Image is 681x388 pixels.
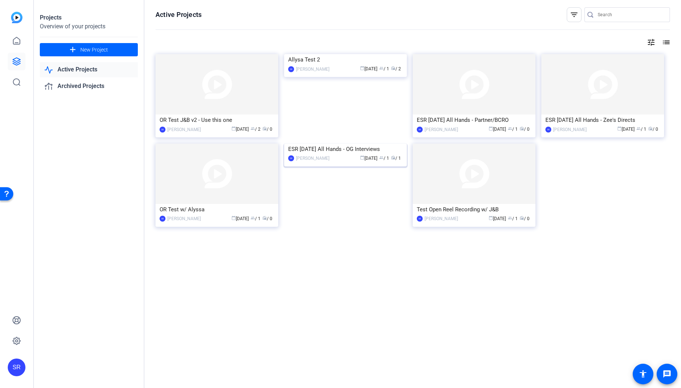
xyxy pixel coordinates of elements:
[167,215,201,222] div: [PERSON_NAME]
[360,156,377,161] span: [DATE]
[40,43,138,56] button: New Project
[391,66,395,70] span: radio
[617,127,635,132] span: [DATE]
[379,155,384,160] span: group
[231,126,236,131] span: calendar_today
[160,127,165,133] div: SR
[379,66,384,70] span: group
[636,127,646,132] span: / 1
[360,66,377,71] span: [DATE]
[598,10,664,19] input: Search
[520,126,524,131] span: radio
[160,204,274,215] div: OR Test w/ Alyssa
[379,156,389,161] span: / 1
[647,38,656,47] mat-icon: tune
[288,66,294,72] div: SR
[40,22,138,31] div: Overview of your projects
[68,45,77,54] mat-icon: add
[8,359,25,376] div: SR
[379,66,389,71] span: / 1
[40,79,138,94] a: Archived Projects
[508,216,518,221] span: / 1
[508,127,518,132] span: / 1
[617,126,622,131] span: calendar_today
[417,127,423,133] div: SR
[520,216,524,220] span: radio
[489,127,506,132] span: [DATE]
[391,156,401,161] span: / 1
[489,216,506,221] span: [DATE]
[648,127,658,132] span: / 0
[639,370,647,378] mat-icon: accessibility
[663,370,671,378] mat-icon: message
[391,155,395,160] span: radio
[360,155,364,160] span: calendar_today
[231,127,249,132] span: [DATE]
[553,126,587,133] div: [PERSON_NAME]
[489,216,493,220] span: calendar_today
[288,54,403,65] div: Allysa Test 2
[391,66,401,71] span: / 2
[288,144,403,155] div: ESR [DATE] All Hands - OG Interviews
[231,216,249,221] span: [DATE]
[262,216,267,220] span: radio
[296,66,329,73] div: [PERSON_NAME]
[417,114,531,126] div: ESR [DATE] All Hands - Partner/BCRO
[288,155,294,161] div: SR
[251,216,255,220] span: group
[417,216,423,222] div: SR
[251,216,261,221] span: / 1
[296,155,329,162] div: [PERSON_NAME]
[648,126,653,131] span: radio
[251,127,261,132] span: / 2
[636,126,641,131] span: group
[156,10,202,19] h1: Active Projects
[11,12,22,23] img: blue-gradient.svg
[520,127,530,132] span: / 0
[508,216,512,220] span: group
[231,216,236,220] span: calendar_today
[661,38,670,47] mat-icon: list
[417,204,531,215] div: Test Open Reel Recording w/ J&B
[508,126,512,131] span: group
[160,114,274,126] div: OR Test J&B v2 - Use this one
[425,126,458,133] div: [PERSON_NAME]
[251,126,255,131] span: group
[262,127,272,132] span: / 0
[40,62,138,77] a: Active Projects
[360,66,364,70] span: calendar_today
[262,126,267,131] span: radio
[545,114,660,126] div: ESR [DATE] All Hands - Zee's Directs
[425,215,458,222] div: [PERSON_NAME]
[160,216,165,222] div: SR
[167,126,201,133] div: [PERSON_NAME]
[545,127,551,133] div: SR
[489,126,493,131] span: calendar_today
[570,10,579,19] mat-icon: filter_list
[520,216,530,221] span: / 0
[262,216,272,221] span: / 0
[40,13,138,22] div: Projects
[80,46,108,54] span: New Project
